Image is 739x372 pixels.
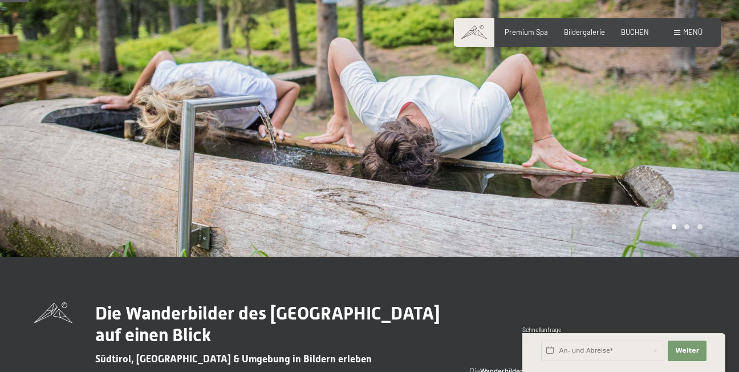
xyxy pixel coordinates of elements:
[668,224,703,229] div: Carousel Pagination
[621,27,649,37] a: BUCHEN
[522,326,562,333] span: Schnellanfrage
[697,224,703,229] div: Carousel Page 3
[95,353,372,365] span: Südtirol, [GEOGRAPHIC_DATA] & Umgebung in Bildern erleben
[683,27,703,37] span: Menü
[505,27,548,37] a: Premium Spa
[672,224,677,229] div: Carousel Page 1 (Current Slide)
[675,346,699,355] span: Weiter
[95,302,440,346] span: Die Wanderbilder des [GEOGRAPHIC_DATA] auf einen Blick
[564,27,605,37] a: Bildergalerie
[684,224,689,229] div: Carousel Page 2
[668,341,706,361] button: Weiter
